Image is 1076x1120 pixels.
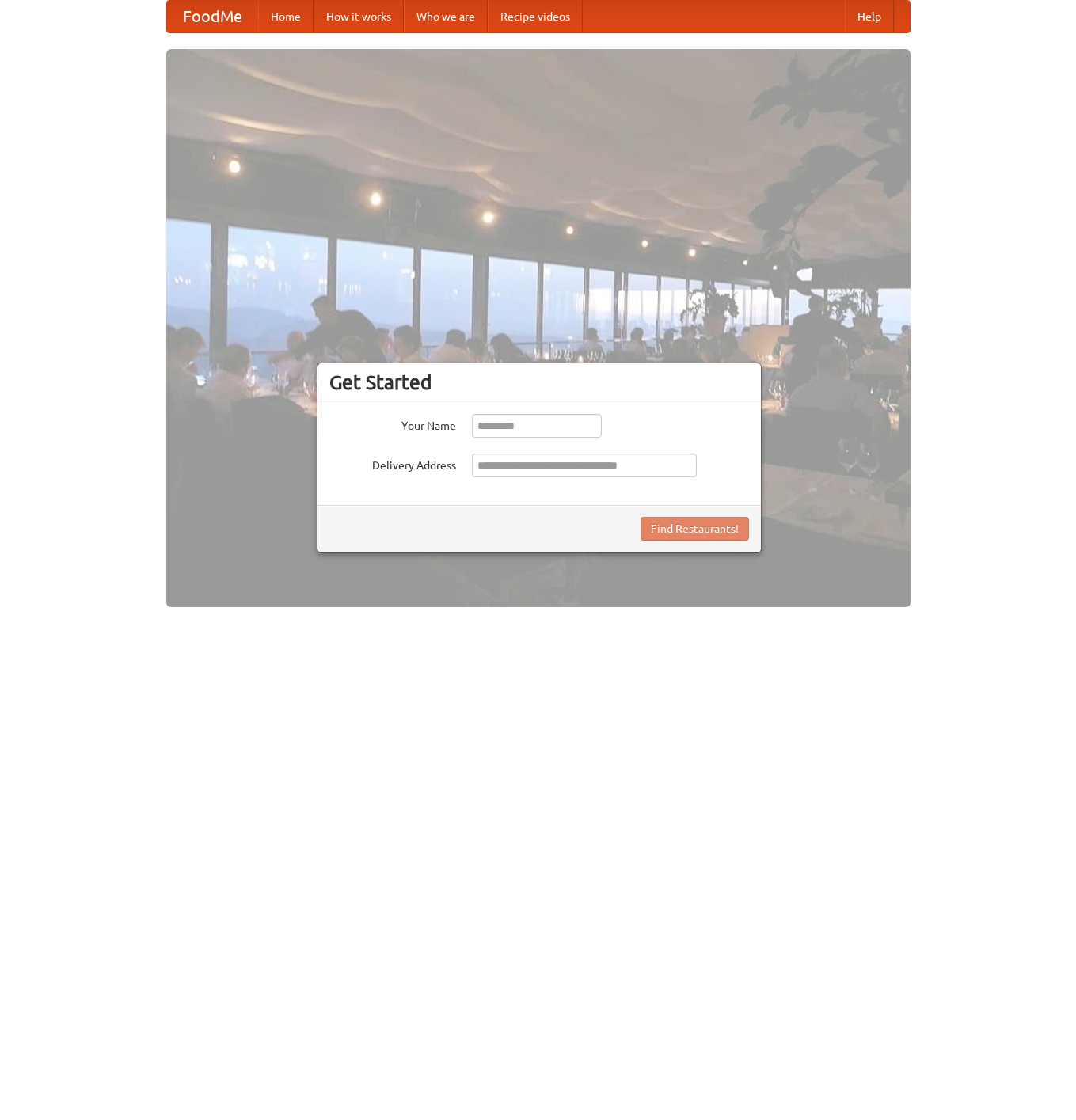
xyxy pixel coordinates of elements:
[488,1,583,32] a: Recipe videos
[167,1,258,32] a: FoodMe
[845,1,894,32] a: Help
[258,1,314,32] a: Home
[329,414,456,434] label: Your Name
[329,454,456,473] label: Delivery Address
[314,1,404,32] a: How it works
[641,517,749,541] button: Find Restaurants!
[329,370,749,394] h3: Get Started
[404,1,488,32] a: Who we are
